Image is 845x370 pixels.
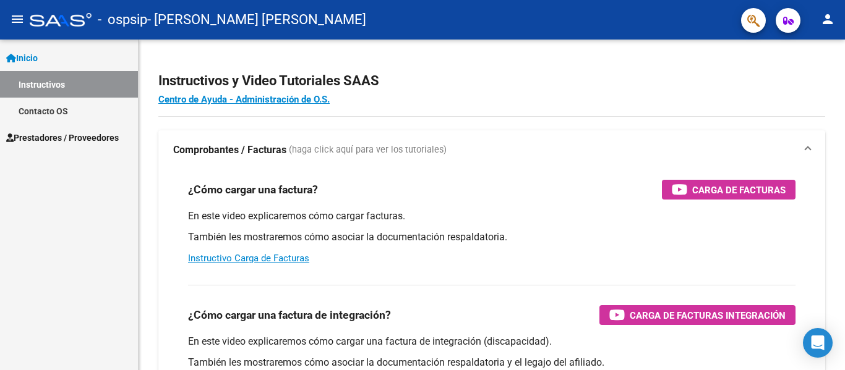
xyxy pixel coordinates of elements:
[630,308,786,323] span: Carga de Facturas Integración
[188,253,309,264] a: Instructivo Carga de Facturas
[803,328,833,358] div: Open Intercom Messenger
[6,51,38,65] span: Inicio
[289,143,447,157] span: (haga click aquí para ver los tutoriales)
[188,306,391,324] h3: ¿Cómo cargar una factura de integración?
[147,6,366,33] span: - [PERSON_NAME] [PERSON_NAME]
[158,94,330,105] a: Centro de Ayuda - Administración de O.S.
[599,305,796,325] button: Carga de Facturas Integración
[188,356,796,369] p: También les mostraremos cómo asociar la documentación respaldatoria y el legajo del afiliado.
[98,6,147,33] span: - ospsip
[158,130,825,170] mat-expansion-panel-header: Comprobantes / Facturas (haga click aquí para ver los tutoriales)
[173,143,286,157] strong: Comprobantes / Facturas
[692,182,786,198] span: Carga de Facturas
[6,131,119,145] span: Prestadores / Proveedores
[10,12,25,27] mat-icon: menu
[188,181,318,198] h3: ¿Cómo cargar una factura?
[158,69,825,93] h2: Instructivos y Video Tutoriales SAAS
[188,230,796,244] p: También les mostraremos cómo asociar la documentación respaldatoria.
[820,12,835,27] mat-icon: person
[662,180,796,200] button: Carga de Facturas
[188,209,796,223] p: En este video explicaremos cómo cargar facturas.
[188,335,796,348] p: En este video explicaremos cómo cargar una factura de integración (discapacidad).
